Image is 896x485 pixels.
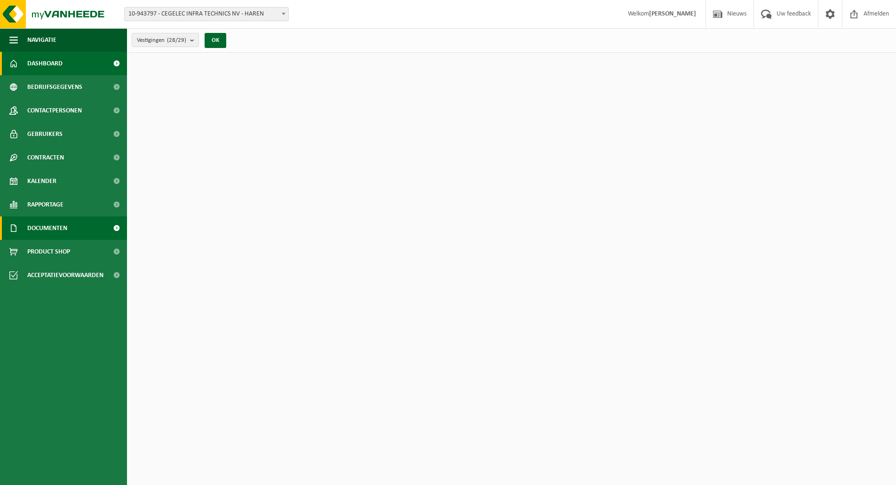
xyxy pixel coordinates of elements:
[27,99,82,122] span: Contactpersonen
[27,193,63,216] span: Rapportage
[137,33,186,48] span: Vestigingen
[27,169,56,193] span: Kalender
[27,146,64,169] span: Contracten
[205,33,226,48] button: OK
[132,33,199,47] button: Vestigingen(28/29)
[124,7,289,21] span: 10-943797 - CEGELEC INFRA TECHNICS NV - HAREN
[125,8,288,21] span: 10-943797 - CEGELEC INFRA TECHNICS NV - HAREN
[27,240,70,263] span: Product Shop
[27,263,103,287] span: Acceptatievoorwaarden
[27,28,56,52] span: Navigatie
[649,10,696,17] strong: [PERSON_NAME]
[27,122,63,146] span: Gebruikers
[27,75,82,99] span: Bedrijfsgegevens
[27,216,67,240] span: Documenten
[167,37,186,43] count: (28/29)
[27,52,63,75] span: Dashboard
